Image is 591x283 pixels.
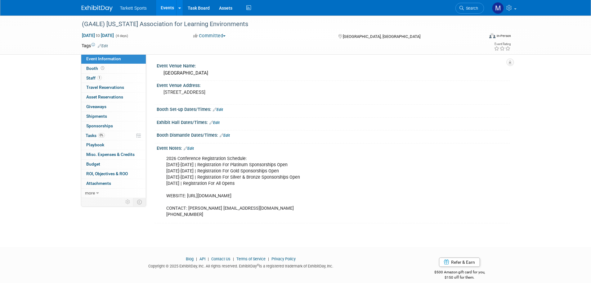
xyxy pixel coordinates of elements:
a: Asset Reservations [81,93,146,102]
span: 1 [97,75,102,80]
a: Privacy Policy [271,257,296,261]
span: Staff [86,75,102,80]
a: Budget [81,160,146,169]
span: Search [464,6,478,11]
span: Event Information [86,56,121,61]
a: Blog [186,257,194,261]
a: Giveaways [81,102,146,112]
span: to [95,33,101,38]
span: more [85,190,95,195]
span: | [266,257,271,261]
div: Exhibit Hall Dates/Times: [157,118,510,126]
span: | [206,257,210,261]
span: Giveaways [86,104,106,109]
span: ROI, Objectives & ROO [86,171,128,176]
div: Event Format [447,32,511,42]
a: Edit [209,121,220,125]
span: Attachments [86,181,111,186]
div: Booth Dismantle Dates/Times: [157,130,510,139]
span: Misc. Expenses & Credits [86,152,135,157]
span: Travel Reservations [86,85,124,90]
span: Shipments [86,114,107,119]
a: Edit [213,107,223,112]
div: Copyright © 2025 ExhibitDay, Inc. All rights reserved. ExhibitDay is a registered trademark of Ex... [82,262,401,269]
div: $500 Amazon gift card for you, [410,266,510,280]
a: Terms of Service [236,257,266,261]
span: Tasks [86,133,105,138]
a: Staff1 [81,74,146,83]
td: Toggle Event Tabs [133,198,146,206]
div: (GA4LE) [US_STATE] Association for Learning Environments [80,19,475,30]
div: $150 off for them. [410,275,510,280]
pre: [STREET_ADDRESS] [163,89,297,95]
span: | [195,257,199,261]
span: Playbook [86,142,104,147]
span: [GEOGRAPHIC_DATA], [GEOGRAPHIC_DATA] [343,34,420,39]
span: Booth [86,66,105,71]
a: Search [455,3,484,14]
span: Budget [86,162,100,167]
span: (4 days) [115,34,128,38]
a: ROI, Objectives & ROO [81,169,146,179]
span: [DATE] [DATE] [82,33,114,38]
td: Personalize Event Tab Strip [123,198,133,206]
a: Shipments [81,112,146,121]
a: Contact Us [211,257,231,261]
span: Booth not reserved yet [100,66,105,71]
a: Travel Reservations [81,83,146,92]
a: Playbook [81,140,146,150]
div: 2026 Conference Registration Schedule: [DATE]-[DATE] | Registration For Platinum Sponsorships Ope... [162,153,441,221]
div: Event Venue Address: [157,81,510,89]
div: [GEOGRAPHIC_DATA] [161,68,505,78]
span: Asset Reservations [86,94,123,99]
div: Booth Set-up Dates/Times: [157,105,510,113]
a: Attachments [81,179,146,188]
img: Format-Inperson.png [489,33,495,38]
a: more [81,189,146,198]
img: ExhibitDay [82,5,113,11]
div: In-Person [496,34,511,38]
a: Tasks0% [81,131,146,140]
span: | [231,257,235,261]
a: Event Information [81,54,146,64]
div: Event Venue Name: [157,61,510,69]
a: API [199,257,205,261]
div: Event Notes: [157,144,510,152]
span: 0% [98,133,105,138]
a: Misc. Expenses & Credits [81,150,146,159]
td: Tags [82,43,108,49]
a: Booth [81,64,146,73]
a: Sponsorships [81,121,146,131]
a: Edit [184,146,194,151]
img: Mathieu Martel [492,2,504,14]
a: Edit [98,44,108,48]
span: Tarkett Sports [120,6,147,11]
a: Refer & Earn [439,258,480,267]
sup: ® [257,263,259,267]
div: Event Rating [494,43,511,46]
button: Committed [191,33,228,39]
span: Sponsorships [86,123,113,128]
a: Edit [220,133,230,138]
